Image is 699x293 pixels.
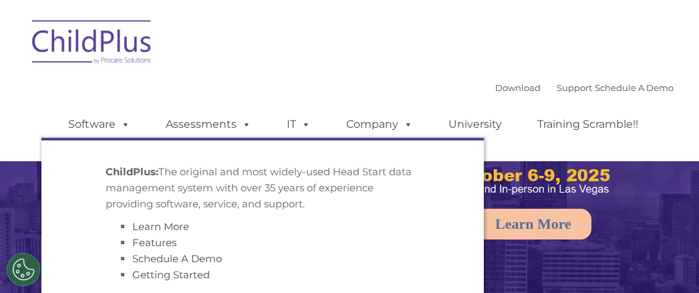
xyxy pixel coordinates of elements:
[132,236,176,249] a: Features
[475,209,591,239] a: Learn More
[132,220,189,233] a: Learn More
[55,111,144,138] a: Software
[132,252,222,265] a: Schedule A Demo
[25,11,159,78] img: ChildPlus by Procare Solutions
[106,165,158,178] strong: ChildPlus:
[595,82,674,93] a: Schedule A Demo
[333,111,426,138] a: Company
[495,82,674,93] font: |
[273,111,324,138] a: IT
[435,111,515,138] a: University
[132,268,210,281] a: Getting Started
[106,164,420,212] p: The original and most widely-used Head Start data management system with over 35 years of experie...
[557,82,592,93] a: Support
[7,253,40,286] button: Cookies Settings
[524,111,652,138] a: Training Scramble!!
[495,82,541,93] a: Download
[152,111,265,138] a: Assessments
